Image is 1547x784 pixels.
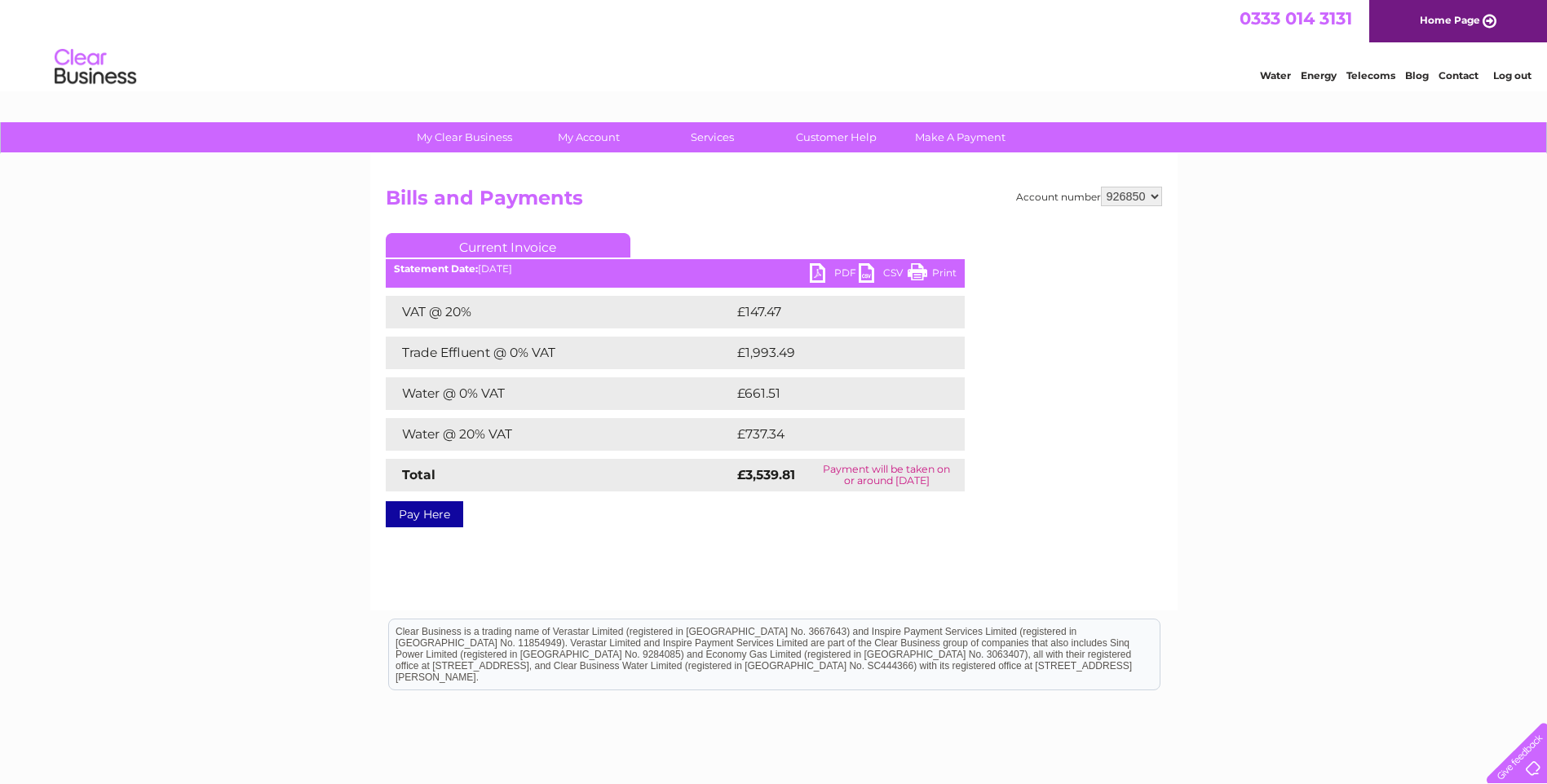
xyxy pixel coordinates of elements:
td: £737.34 [733,418,935,451]
a: Customer Help [769,122,904,152]
a: Make A Payment [893,122,1028,152]
a: Current Invoice [386,233,630,258]
a: Contact [1439,69,1478,81]
h2: Bills and Payments [386,187,1162,218]
a: My Account [521,122,656,152]
a: Print [908,263,957,287]
td: Payment will be taken on or around [DATE] [809,459,965,491]
td: £147.47 [733,296,934,328]
a: Services [645,122,780,152]
a: Water [1260,69,1291,81]
div: Account number [1016,187,1162,206]
td: VAT @ 20% [386,296,733,328]
div: Clear Business is a trading name of Verastar Limited (registered in [GEOGRAPHIC_DATA] No. 3667643... [389,9,1160,79]
a: Energy [1301,69,1337,81]
strong: Total [402,467,435,482]
a: Telecoms [1346,69,1395,81]
a: Log out [1493,69,1532,81]
a: CSV [859,263,908,287]
td: Water @ 0% VAT [386,377,733,410]
strong: £3,539.81 [737,467,795,482]
a: Pay Here [386,501,463,527]
a: 0333 014 3131 [1240,8,1352,29]
td: £661.51 [733,377,933,410]
a: Blog [1405,69,1429,81]
div: [DATE] [386,263,965,275]
a: PDF [810,263,859,287]
td: Trade Effluent @ 0% VAT [386,337,733,369]
td: Water @ 20% VAT [386,418,733,451]
td: £1,993.49 [733,337,939,369]
a: My Clear Business [397,122,532,152]
img: logo.png [54,42,137,92]
b: Statement Date: [394,262,478,275]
